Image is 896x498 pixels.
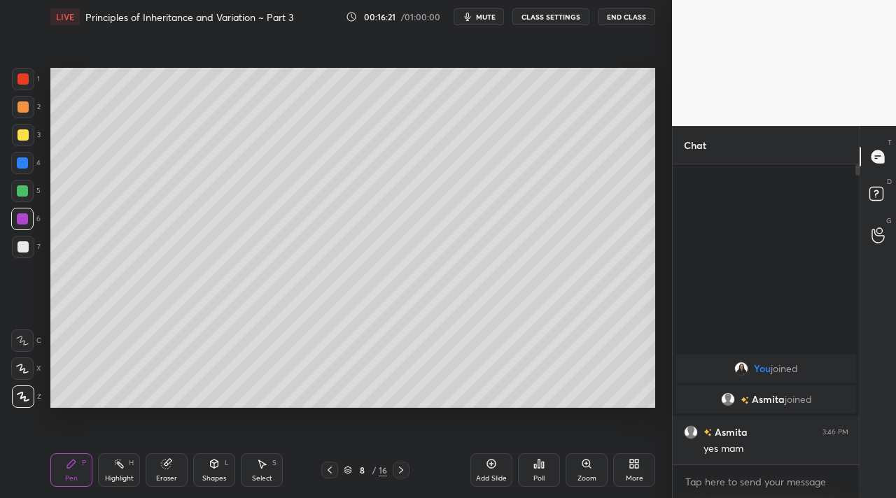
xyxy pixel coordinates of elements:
[577,475,596,482] div: Zoom
[785,394,812,405] span: joined
[85,10,293,24] h4: Principles of Inheritance and Variation ~ Part 3
[476,475,507,482] div: Add Slide
[12,236,41,258] div: 7
[372,466,376,474] div: /
[476,12,496,22] span: mute
[65,475,78,482] div: Pen
[533,475,545,482] div: Poll
[734,362,748,376] img: dbef72a569dc4e7fb15a370dab58d10a.jpg
[721,392,735,406] img: default.png
[272,460,276,467] div: S
[673,352,860,464] div: grid
[82,460,86,467] div: P
[684,425,698,439] img: default.png
[156,475,177,482] div: Eraser
[11,357,41,380] div: X
[712,425,748,439] h6: Asmita
[12,96,41,118] div: 2
[752,394,785,405] span: Asmita
[12,68,40,90] div: 1
[598,8,655,25] button: End Class
[11,152,41,174] div: 4
[129,460,134,467] div: H
[12,124,41,146] div: 3
[379,464,387,476] div: 16
[202,475,226,482] div: Shapes
[626,475,643,482] div: More
[355,466,369,474] div: 8
[741,397,749,404] img: no-rating-badge.077c3623.svg
[673,127,717,164] p: Chat
[11,180,41,202] div: 5
[50,8,80,25] div: LIVE
[11,208,41,230] div: 6
[887,176,892,187] p: D
[703,429,712,436] img: no-rating-badge.077c3623.svg
[754,363,771,374] span: You
[11,329,41,352] div: C
[703,442,848,456] div: yes mam
[252,475,272,482] div: Select
[771,363,798,374] span: joined
[225,460,229,467] div: L
[512,8,589,25] button: CLASS SETTINGS
[886,215,892,226] p: G
[888,137,892,148] p: T
[454,8,504,25] button: mute
[12,385,41,408] div: Z
[105,475,134,482] div: Highlight
[822,428,848,436] div: 3:46 PM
